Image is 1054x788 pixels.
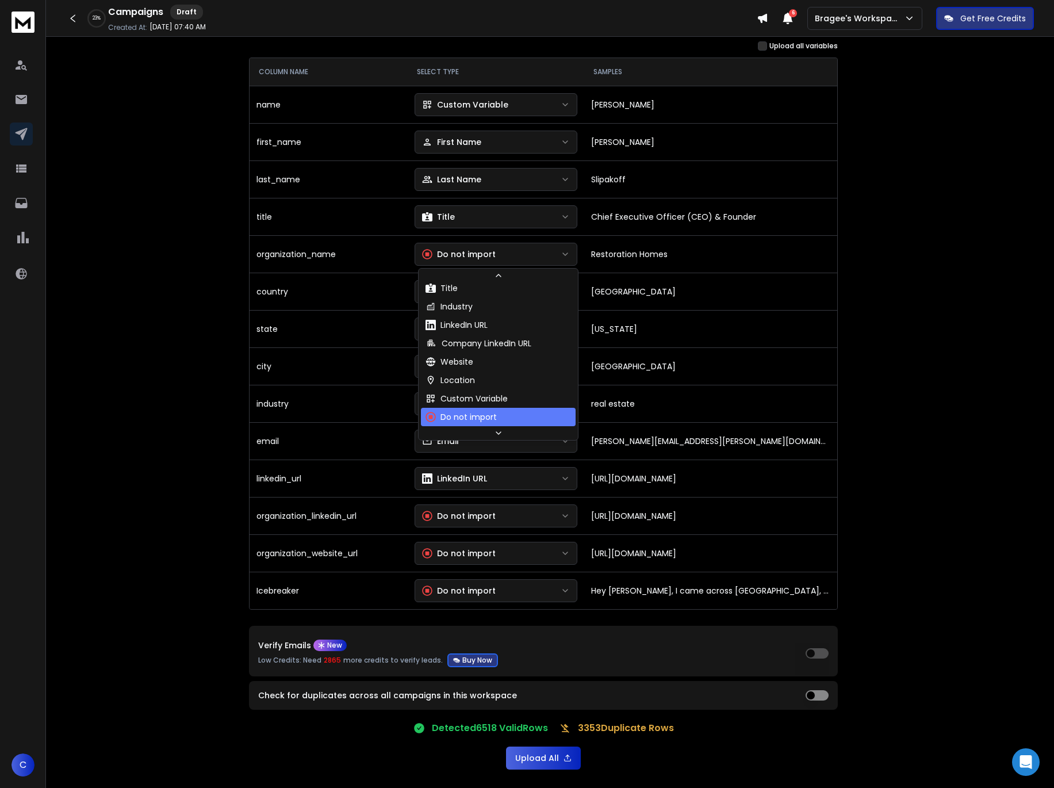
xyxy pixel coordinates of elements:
th: COLUMN NAME [250,58,408,86]
div: Title [422,211,455,223]
h1: Campaigns [108,5,163,19]
span: C [12,753,35,776]
td: [URL][DOMAIN_NAME] [584,534,837,572]
th: SAMPLES [584,58,837,86]
p: Low Credits: Need more credits to verify leads. [258,653,498,667]
td: [PERSON_NAME] [584,123,837,160]
div: Last Name [422,174,481,185]
td: Hey [PERSON_NAME], I came across [GEOGRAPHIC_DATA], and the brand immediately stood out—sleek, se... [584,572,837,609]
td: organization_website_url [250,534,408,572]
td: first_name [250,123,408,160]
td: Slipakoff [584,160,837,198]
div: Location [426,374,475,386]
td: [GEOGRAPHIC_DATA] [584,347,837,385]
td: [PERSON_NAME][EMAIL_ADDRESS][PERSON_NAME][DOMAIN_NAME] [584,422,837,460]
div: Custom Variable [426,393,508,404]
td: Icebreaker [250,572,408,609]
label: Check for duplicates across all campaigns in this workspace [258,691,517,699]
div: Do not import [422,510,496,522]
div: Company LinkedIn URL [426,338,531,349]
div: Do not import [422,248,496,260]
div: Email [422,435,459,447]
td: [PERSON_NAME] [584,86,837,123]
td: title [250,198,408,235]
p: Verify Emails [258,641,311,649]
div: Draft [170,5,203,20]
td: [US_STATE] [584,310,837,347]
td: city [250,347,408,385]
p: Bragee's Workspace [815,13,904,24]
div: Industry [426,301,473,312]
img: logo [12,12,35,33]
td: industry [250,385,408,422]
span: 6 [789,9,797,17]
button: Buy Now [447,653,498,667]
td: organization_name [250,235,408,273]
button: Upload All [506,747,581,770]
p: [DATE] 07:40 AM [150,22,206,32]
td: Chief Executive Officer (CEO) & Founder [584,198,837,235]
td: [URL][DOMAIN_NAME] [584,497,837,534]
label: Upload all variables [769,41,838,51]
td: organization_linkedin_url [250,497,408,534]
div: Website [426,356,473,368]
div: Title [426,282,458,294]
td: last_name [250,160,408,198]
td: Restoration Homes [584,235,837,273]
p: 3353 Duplicate Rows [578,721,674,735]
p: Created At: [108,23,147,32]
div: Custom Variable [422,99,508,110]
div: Do not import [422,585,496,596]
td: country [250,273,408,310]
td: [URL][DOMAIN_NAME] [584,460,837,497]
td: state [250,310,408,347]
td: linkedin_url [250,460,408,497]
div: Open Intercom Messenger [1012,748,1040,776]
p: Detected 6518 Valid Rows [432,721,548,735]
td: name [250,86,408,123]
td: real estate [584,385,837,422]
p: Get Free Credits [960,13,1026,24]
div: First Name [422,136,481,148]
div: LinkedIn URL [422,473,487,484]
div: New [313,640,347,651]
div: Do not import [422,548,496,559]
span: 2865 [324,656,341,665]
div: LinkedIn URL [426,319,488,331]
p: 23 % [93,15,101,22]
th: SELECT TYPE [408,58,585,86]
div: Do not import [426,411,497,423]
td: email [250,422,408,460]
td: [GEOGRAPHIC_DATA] [584,273,837,310]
